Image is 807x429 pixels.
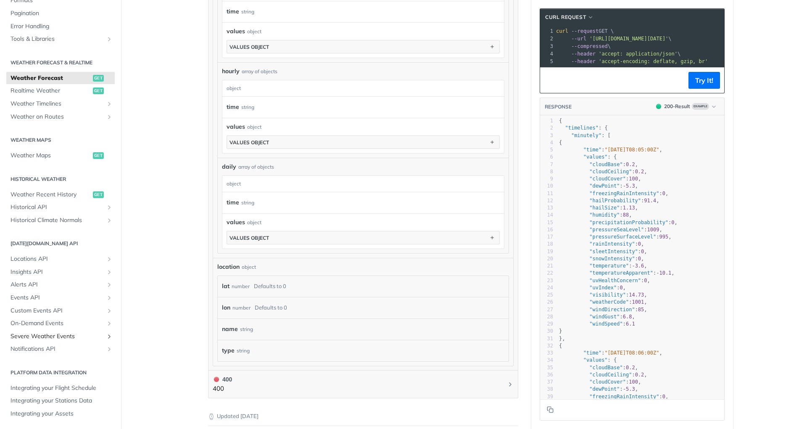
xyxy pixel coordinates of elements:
[589,386,620,392] span: "dewPoint"
[6,253,115,265] a: Locations APIShow subpages for Locations API
[583,147,601,153] span: "time"
[571,132,601,138] span: "minutely"
[106,204,113,211] button: Show subpages for Historical API
[623,212,629,218] span: 88
[559,162,638,167] span: : ,
[565,125,598,131] span: "timelines"
[589,299,629,305] span: "weatherCode"
[559,328,562,334] span: }
[6,214,115,227] a: Historical Climate NormalsShow subpages for Historical Climate Normals
[632,263,635,269] span: -
[559,350,662,356] span: : ,
[11,307,104,315] span: Custom Events API
[589,256,635,262] span: "snowIntensity"
[6,20,115,33] a: Error Handling
[589,176,626,182] span: "cloudCover"
[222,67,240,76] span: hourly
[559,227,662,233] span: : ,
[583,154,608,160] span: "values"
[213,375,232,384] div: 400
[6,395,115,407] a: Integrating your Stations Data
[589,278,641,283] span: "uvHealthConcern"
[571,51,596,57] span: --header
[222,323,238,335] label: name
[559,191,668,196] span: : ,
[229,44,269,50] div: values object
[540,27,554,35] div: 1
[540,284,553,291] div: 24
[93,152,104,159] span: get
[227,5,239,18] label: time
[106,269,113,275] button: Show subpages for Insights API
[6,149,115,162] a: Weather Mapsget
[6,291,115,304] a: Events APIShow subpages for Events API
[106,36,113,42] button: Show subpages for Tools & Libraries
[11,9,113,18] span: Pagination
[540,291,553,299] div: 25
[559,394,668,400] span: : ,
[589,292,626,298] span: "visibility"
[559,365,638,371] span: : ,
[638,241,641,247] span: 0
[540,219,553,226] div: 15
[626,162,635,167] span: 0.2
[227,27,245,36] span: values
[540,154,553,161] div: 6
[232,280,250,292] div: number
[540,161,553,168] div: 7
[11,216,104,225] span: Historical Climate Normals
[635,263,644,269] span: 3.6
[559,256,644,262] span: : ,
[6,266,115,278] a: Insights APIShow subpages for Insights API
[222,80,502,96] div: object
[559,285,626,291] span: : ,
[540,357,553,364] div: 34
[626,183,635,189] span: 5.3
[589,263,629,269] span: "temperature"
[540,204,553,212] div: 13
[540,212,553,219] div: 14
[241,101,254,113] div: string
[589,198,641,204] span: "hailProbability"
[544,403,556,416] button: Copy to clipboard
[11,74,91,82] span: Weather Forecast
[589,365,622,371] span: "cloudBase"
[571,28,599,34] span: --request
[589,162,622,167] span: "cloudBase"
[638,307,644,312] span: 85
[227,231,499,244] button: values object
[6,85,115,97] a: Realtime Weatherget
[540,50,554,58] div: 4
[540,42,554,50] div: 3
[11,113,104,121] span: Weather on Routes
[6,7,115,20] a: Pagination
[247,28,261,35] div: object
[540,320,553,328] div: 29
[6,136,115,144] h2: Weather Maps
[589,183,620,189] span: "dewPoint"
[559,270,675,276] span: : ,
[540,306,553,313] div: 27
[540,190,553,197] div: 11
[247,123,261,131] div: object
[540,248,553,255] div: 19
[559,205,638,211] span: : ,
[255,302,287,314] div: Defaults to 0
[589,321,622,327] span: "windSpeed"
[540,270,553,277] div: 22
[540,124,553,132] div: 2
[208,412,518,421] p: Updated [DATE]
[240,323,253,335] div: string
[571,43,608,49] span: --compressed
[589,220,668,225] span: "precipitationProbability"
[589,191,659,196] span: "freezingRainIntensity"
[571,36,586,42] span: --url
[559,169,647,175] span: : ,
[242,68,277,75] div: array of objects
[583,350,601,356] span: "time"
[544,74,556,87] button: Copy to clipboard
[222,176,502,192] div: object
[559,336,565,342] span: },
[540,197,553,204] div: 12
[629,176,638,182] span: 100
